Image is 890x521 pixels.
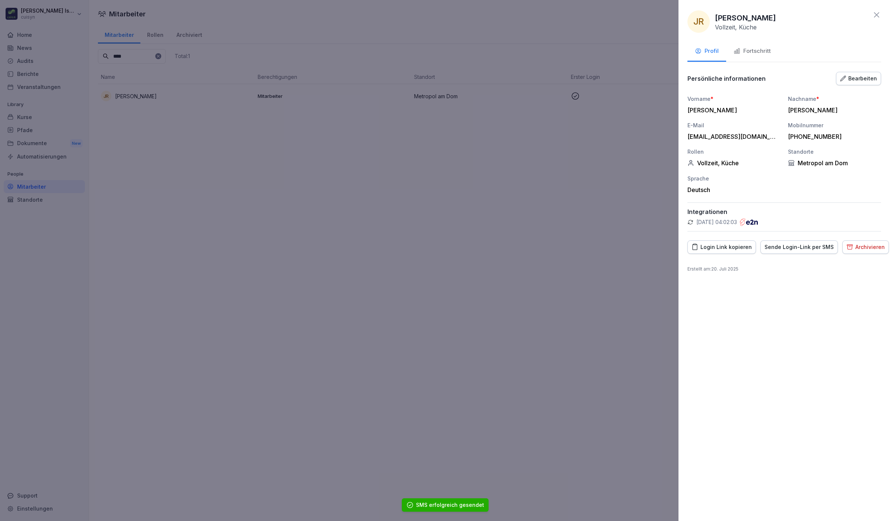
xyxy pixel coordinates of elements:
[687,42,726,62] button: Profil
[687,175,781,182] div: Sprache
[788,159,881,167] div: Metropol am Dom
[765,243,834,251] div: Sende Login-Link per SMS
[788,133,877,140] div: [PHONE_NUMBER]
[687,75,766,82] p: Persönliche informationen
[416,501,484,509] div: SMS erfolgreich gesendet
[788,148,881,156] div: Standorte
[788,95,881,103] div: Nachname
[692,243,752,251] div: Login Link kopieren
[715,23,757,31] p: Vollzeit, Küche
[740,218,758,226] img: e2n.png
[687,106,777,114] div: [PERSON_NAME]
[687,208,881,215] p: Integrationen
[687,10,710,33] div: JR
[687,148,781,156] div: Rollen
[734,47,771,55] div: Fortschritt
[760,240,838,254] button: Sende Login-Link per SMS
[695,47,719,55] div: Profil
[687,240,756,254] button: Login Link kopieren
[846,243,885,251] div: Archivieren
[696,218,737,226] p: [DATE] 04:02:03
[836,72,881,85] button: Bearbeiten
[788,106,877,114] div: [PERSON_NAME]
[687,133,777,140] div: [EMAIL_ADDRESS][DOMAIN_NAME]
[842,240,889,254] button: Archivieren
[687,266,881,272] p: Erstellt am : 20. Juli 2025
[687,186,781,194] div: Deutsch
[840,74,877,83] div: Bearbeiten
[788,121,881,129] div: Mobilnummer
[687,159,781,167] div: Vollzeit, Küche
[726,42,778,62] button: Fortschritt
[687,121,781,129] div: E-Mail
[687,95,781,103] div: Vorname
[715,12,776,23] p: [PERSON_NAME]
